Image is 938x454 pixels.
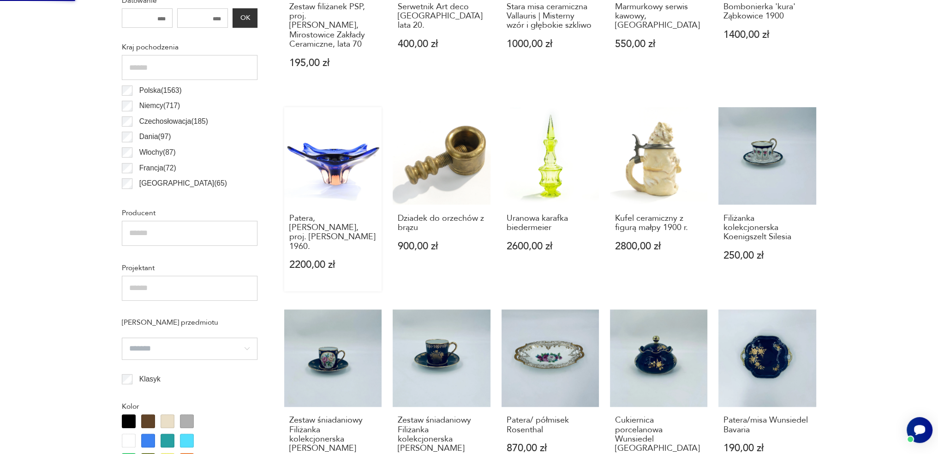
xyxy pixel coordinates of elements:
[139,100,180,112] p: Niemcy ( 717 )
[723,214,811,242] h3: Filiżanka kolekcjonerska Koenigszelt Silesia
[139,162,176,174] p: Francja ( 72 )
[615,2,703,30] h3: Marmurkowy serwis kawowy, [GEOGRAPHIC_DATA]
[398,39,485,49] p: 400,00 zł
[723,443,811,453] p: 190,00 zł
[289,2,377,49] h3: Zestaw filiżanek PSP, proj. [PERSON_NAME], Mirostowice Zakłady Ceramiczne, lata 70
[284,107,382,291] a: Patera, Huta Chribska, proj. Josef Hospodka 1960.Patera, [PERSON_NAME], proj. [PERSON_NAME] 1960....
[139,115,208,127] p: Czechosłowacja ( 185 )
[139,146,176,158] p: Włochy ( 87 )
[907,417,932,443] iframe: Smartsupp widget button
[393,107,490,291] a: Dziadek do orzechów z brązuDziadek do orzechów z brązu900,00 zł
[723,2,811,21] h3: Bombonierka 'kura' Ząbkowice 1900
[122,262,257,274] p: Projektant
[139,177,227,189] p: [GEOGRAPHIC_DATA] ( 65 )
[139,193,179,205] p: Szwecja ( 48 )
[615,242,703,251] p: 2800,00 zł
[139,131,171,143] p: Dania ( 97 )
[289,214,377,252] h3: Patera, [PERSON_NAME], proj. [PERSON_NAME] 1960.
[398,214,485,233] h3: Dziadek do orzechów z brązu
[615,39,703,49] p: 550,00 zł
[615,416,703,454] h3: Cukiernica porcelanowa Wunsiedel [GEOGRAPHIC_DATA]
[122,207,257,219] p: Producent
[506,2,594,30] h3: Stara misa ceramiczna Vallauris | Misterny wzór i głębokie szkliwo
[289,260,377,270] p: 2200,00 zł
[723,30,811,40] p: 1400,00 zł
[506,416,594,435] h3: Patera/ półmisek Rosenthal
[610,107,707,291] a: Kufel ceramiczny z figurą małpy 1900 r.Kufel ceramiczny z figurą małpy 1900 r.2800,00 zł
[502,107,599,291] a: Uranowa karafka biedermeierUranowa karafka biedermeier2600,00 zł
[122,41,257,53] p: Kraj pochodzenia
[139,373,161,385] p: Klasyk
[723,251,811,260] p: 250,00 zł
[615,214,703,233] h3: Kufel ceramiczny z figurą małpy 1900 r.
[723,416,811,435] h3: Patera/misa Wunsiedel Bavaria
[122,316,257,328] p: [PERSON_NAME] przedmiotu
[289,58,377,68] p: 195,00 zł
[506,214,594,233] h3: Uranowa karafka biedermeier
[139,85,182,97] p: Polska ( 1563 )
[398,2,485,30] h3: Serwetnik Art deco [GEOGRAPHIC_DATA] lata 20.
[398,416,485,454] h3: Zestaw śniadaniowy Filiżanka kolekcjonerska [PERSON_NAME]
[506,39,594,49] p: 1000,00 zł
[506,443,594,453] p: 870,00 zł
[718,107,816,291] a: Filiżanka kolekcjonerska Koenigszelt SilesiaFiliżanka kolekcjonerska Koenigszelt Silesia250,00 zł
[398,242,485,251] p: 900,00 zł
[233,8,257,28] button: OK
[122,400,257,412] p: Kolor
[506,242,594,251] p: 2600,00 zł
[289,416,377,454] h3: Zestaw śniadaniowy Filiżanka kolekcjonerska [PERSON_NAME]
